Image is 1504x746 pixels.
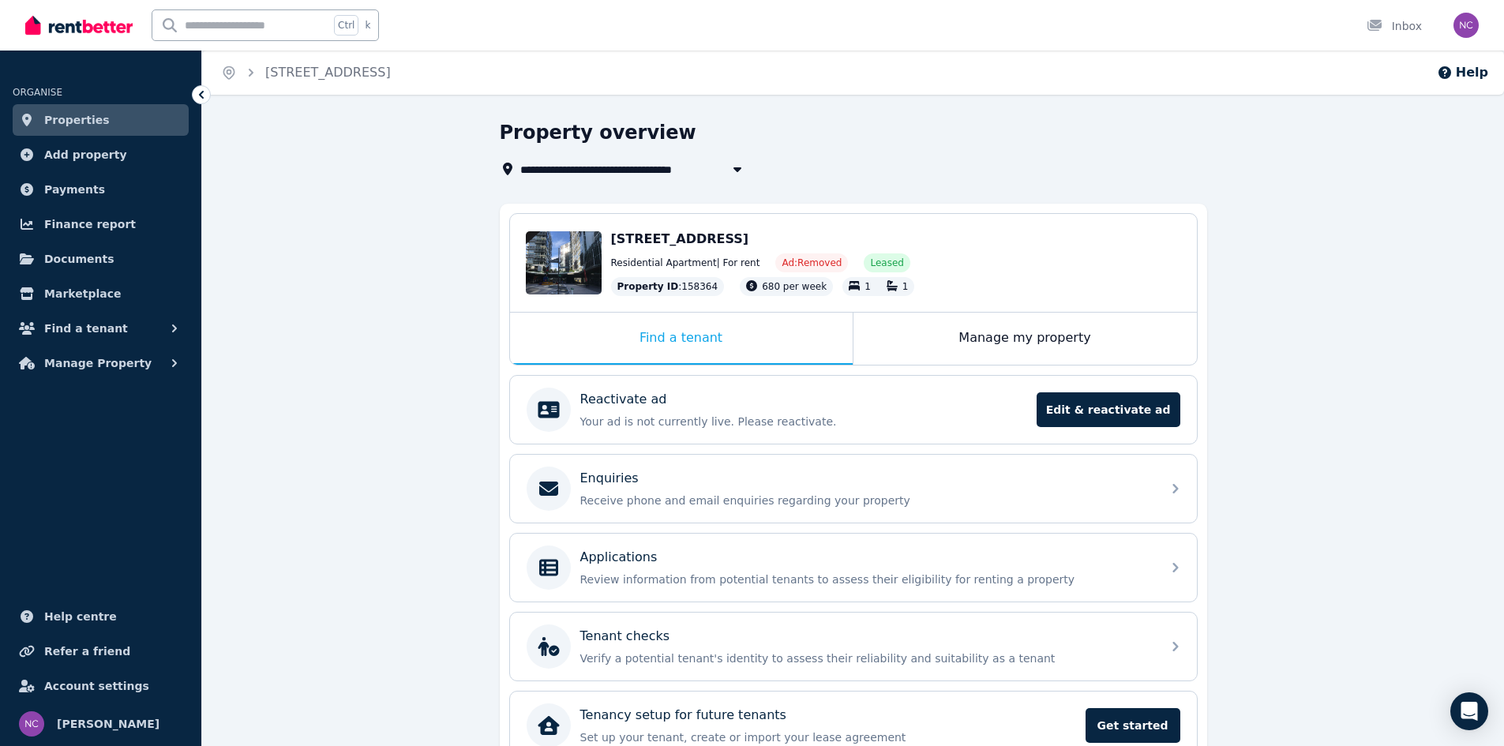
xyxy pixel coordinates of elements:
button: Manage Property [13,347,189,379]
a: Finance report [13,208,189,240]
p: Reactivate ad [580,390,667,409]
a: Add property [13,139,189,171]
img: Norman Cai [19,711,44,737]
a: Account settings [13,670,189,702]
span: Add property [44,145,127,164]
div: : 158364 [611,277,725,296]
p: Your ad is not currently live. Please reactivate. [580,414,1027,429]
span: Finance report [44,215,136,234]
span: Ctrl [334,15,358,36]
span: [PERSON_NAME] [57,714,159,733]
span: 1 [865,281,871,292]
p: Tenant checks [580,627,670,646]
button: Find a tenant [13,313,189,344]
span: Find a tenant [44,319,128,338]
span: Documents [44,249,114,268]
span: Account settings [44,677,149,695]
div: Manage my property [853,313,1197,365]
span: Get started [1086,708,1180,743]
p: Set up your tenant, create or import your lease agreement [580,729,1076,745]
a: Refer a friend [13,635,189,667]
span: Edit & reactivate ad [1037,392,1180,427]
a: Documents [13,243,189,275]
p: Review information from potential tenants to assess their eligibility for renting a property [580,572,1152,587]
span: Manage Property [44,354,152,373]
p: Verify a potential tenant's identity to assess their reliability and suitability as a tenant [580,650,1152,666]
a: Marketplace [13,278,189,309]
span: ORGANISE [13,87,62,98]
span: Ad: Removed [782,257,842,269]
div: Find a tenant [510,313,853,365]
img: RentBetter [25,13,133,37]
a: Help centre [13,601,189,632]
p: Enquiries [580,469,639,488]
span: 680 per week [762,281,827,292]
div: Inbox [1367,18,1422,34]
span: [STREET_ADDRESS] [611,231,749,246]
a: Reactivate adYour ad is not currently live. Please reactivate.Edit & reactivate ad [510,376,1197,444]
span: Payments [44,180,105,199]
a: [STREET_ADDRESS] [265,65,391,80]
div: Open Intercom Messenger [1450,692,1488,730]
span: 1 [902,281,909,292]
a: Payments [13,174,189,205]
p: Applications [580,548,658,567]
a: Tenant checksVerify a potential tenant's identity to assess their reliability and suitability as ... [510,613,1197,680]
a: Properties [13,104,189,136]
span: Help centre [44,607,117,626]
h1: Property overview [500,120,696,145]
img: Norman Cai [1453,13,1479,38]
span: Properties [44,111,110,129]
a: ApplicationsReview information from potential tenants to assess their eligibility for renting a p... [510,534,1197,602]
a: EnquiriesReceive phone and email enquiries regarding your property [510,455,1197,523]
p: Receive phone and email enquiries regarding your property [580,493,1152,508]
span: Marketplace [44,284,121,303]
button: Help [1437,63,1488,82]
p: Tenancy setup for future tenants [580,706,786,725]
span: Property ID [617,280,679,293]
span: Leased [870,257,903,269]
span: Residential Apartment | For rent [611,257,760,269]
span: k [365,19,370,32]
nav: Breadcrumb [202,51,410,95]
span: Refer a friend [44,642,130,661]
